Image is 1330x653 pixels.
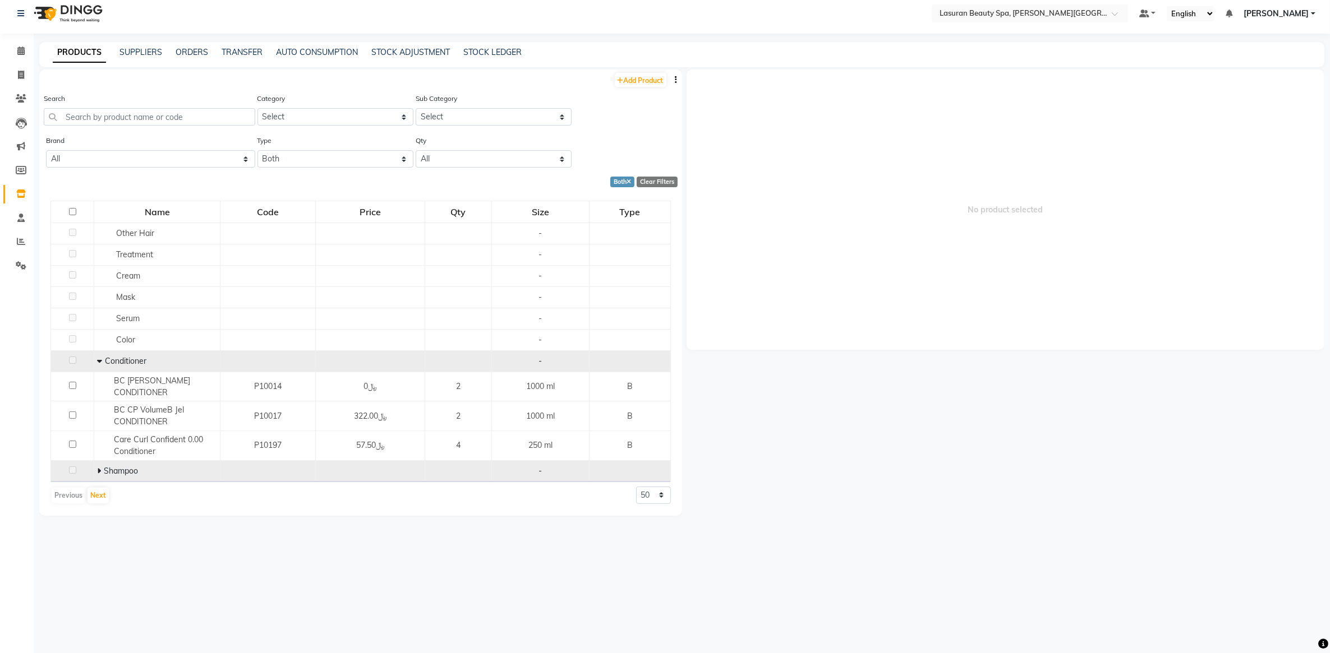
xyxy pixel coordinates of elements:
[95,202,219,222] div: Name
[254,381,282,391] span: P10014
[615,73,666,87] a: Add Product
[528,440,553,450] span: 250 ml
[114,434,203,456] span: Care Curl Confident 0.00 Conditioner
[257,136,272,146] label: Type
[456,411,461,421] span: 2
[116,313,140,323] span: Serum
[316,202,424,222] div: Price
[116,335,135,345] span: Color
[610,177,634,187] div: Both
[254,440,282,450] span: P10197
[539,335,542,345] span: -
[463,47,522,57] a: STOCK LEDGER
[116,249,153,260] span: Treatment
[539,271,542,281] span: -
[276,47,358,57] a: AUTO CONSUMPTION
[119,47,162,57] a: SUPPLIERS
[105,356,146,366] span: Conditioner
[1244,8,1309,20] span: [PERSON_NAME]
[222,47,263,57] a: TRANSFER
[97,356,105,366] span: Collapse Row
[44,94,65,104] label: Search
[356,440,385,450] span: ﷼57.50
[493,202,589,222] div: Size
[354,411,387,421] span: ﷼322.00
[539,292,542,302] span: -
[539,228,542,238] span: -
[590,202,669,222] div: Type
[46,136,65,146] label: Brand
[627,381,633,391] span: B
[416,94,457,104] label: Sub Category
[687,70,1325,350] span: No product selected
[637,177,678,187] div: Clear Filters
[114,405,185,427] span: BC CP VolumeB JeI CONDITIONER
[426,202,490,222] div: Qty
[539,356,542,366] span: -
[539,313,542,323] span: -
[257,94,286,104] label: Category
[44,108,255,126] input: Search by product name or code
[456,440,461,450] span: 4
[526,381,555,391] span: 1000 ml
[416,136,426,146] label: Qty
[104,466,138,476] span: Shampoo
[539,466,542,476] span: -
[88,488,109,503] button: Next
[221,202,315,222] div: Code
[116,228,154,238] span: Other Hair
[254,411,282,421] span: P10017
[539,249,542,260] span: -
[456,381,461,391] span: 2
[114,376,190,397] span: BC [PERSON_NAME] CONDITIONER
[116,271,140,281] span: Cream
[97,466,104,476] span: Expand Row
[627,411,633,421] span: B
[627,440,633,450] span: B
[53,43,106,63] a: PRODUCTS
[176,47,208,57] a: ORDERS
[116,292,135,302] span: Mask
[371,47,450,57] a: STOCK ADJUSTMENT
[363,381,377,391] span: ﷼0
[526,411,555,421] span: 1000 ml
